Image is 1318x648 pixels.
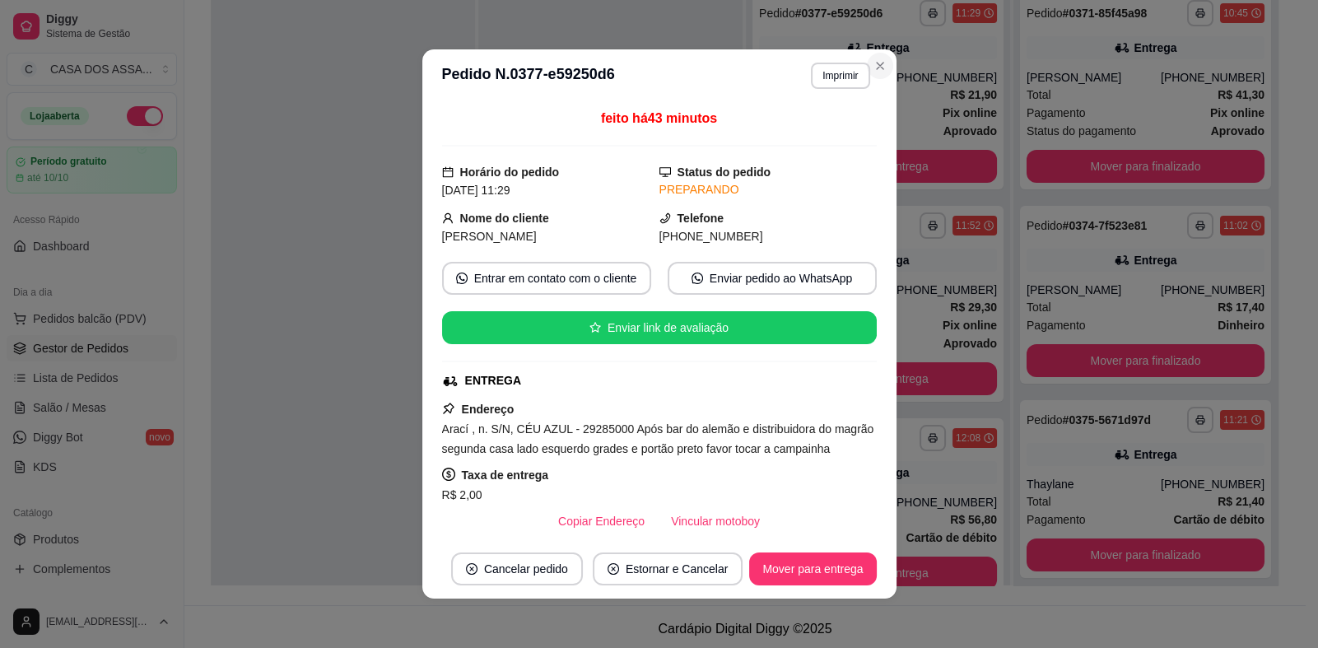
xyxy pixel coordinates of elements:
[678,212,724,225] strong: Telefone
[659,230,763,243] span: [PHONE_NUMBER]
[659,181,877,198] div: PREPARANDO
[692,273,703,284] span: whats-app
[462,403,515,416] strong: Endereço
[442,184,510,197] span: [DATE] 11:29
[442,468,455,481] span: dollar
[811,63,869,89] button: Imprimir
[460,165,560,179] strong: Horário do pedido
[462,469,549,482] strong: Taxa de entrega
[442,166,454,178] span: calendar
[442,230,537,243] span: [PERSON_NAME]
[608,563,619,575] span: close-circle
[749,552,876,585] button: Mover para entrega
[668,262,877,295] button: whats-appEnviar pedido ao WhatsApp
[466,563,477,575] span: close-circle
[442,422,874,455] span: Arací , n. S/N, CÉU AZUL - 29285000 Após bar do alemão e distribuidora do magrão segunda casa lad...
[545,505,658,538] button: Copiar Endereço
[659,166,671,178] span: desktop
[442,212,454,224] span: user
[442,63,615,89] h3: Pedido N. 0377-e59250d6
[593,552,743,585] button: close-circleEstornar e Cancelar
[601,111,717,125] span: feito há 43 minutos
[460,212,549,225] strong: Nome do cliente
[456,273,468,284] span: whats-app
[442,311,877,344] button: starEnviar link de avaliação
[442,488,482,501] span: R$ 2,00
[659,212,671,224] span: phone
[451,552,583,585] button: close-circleCancelar pedido
[442,402,455,415] span: pushpin
[658,505,773,538] button: Vincular motoboy
[867,53,893,79] button: Close
[465,372,521,389] div: ENTREGA
[678,165,771,179] strong: Status do pedido
[589,322,601,333] span: star
[442,262,651,295] button: whats-appEntrar em contato com o cliente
